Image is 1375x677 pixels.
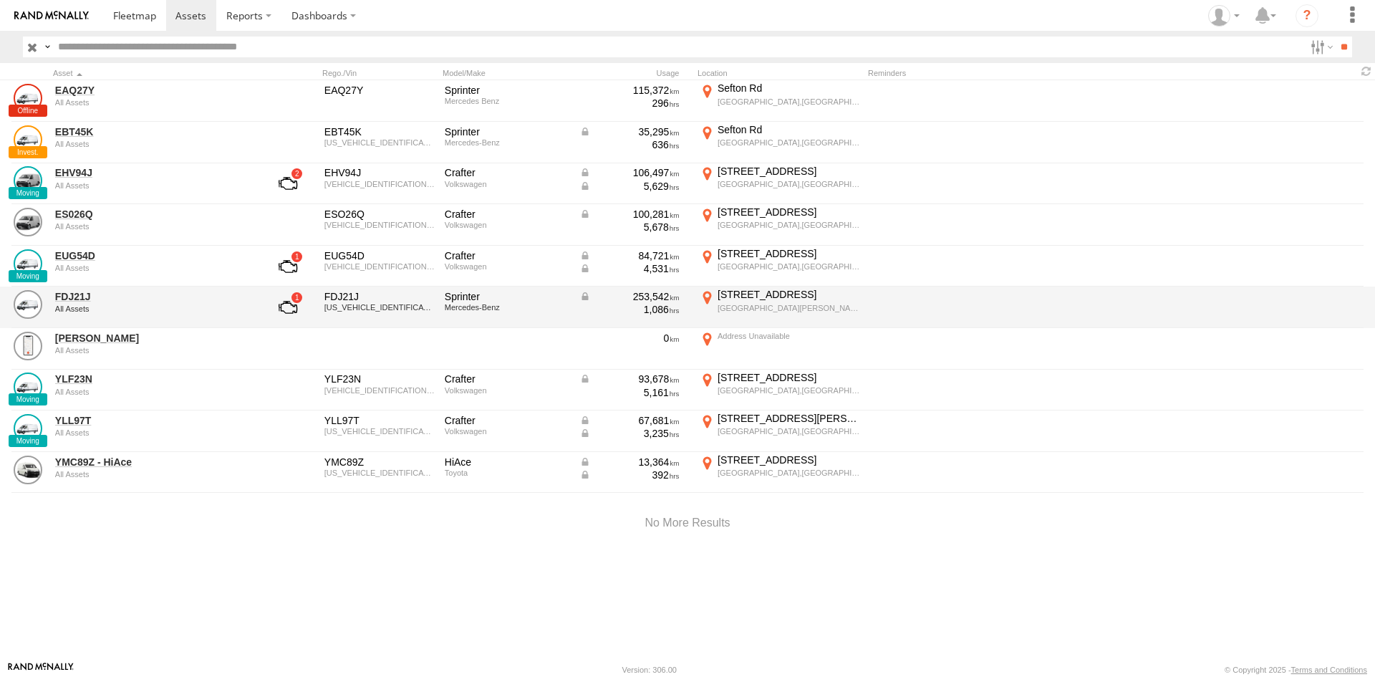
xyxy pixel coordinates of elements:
[324,427,435,436] div: WV1ZZZSY8P9052153
[445,208,569,221] div: Crafter
[579,469,680,481] div: Data from Vehicle CANbus
[55,414,251,427] a: YLL97T
[445,84,569,97] div: Sprinter
[577,68,692,78] div: Usage
[445,290,569,303] div: Sprinter
[579,208,680,221] div: Data from Vehicle CANbus
[324,138,435,147] div: WDB9066352S723270
[55,140,251,148] div: undefined
[718,206,860,219] div: [STREET_ADDRESS]
[55,456,251,469] a: YMC89Z - HiAce
[718,97,860,107] div: [GEOGRAPHIC_DATA],[GEOGRAPHIC_DATA]
[445,166,569,179] div: Crafter
[579,97,680,110] div: 296
[55,332,251,345] a: [PERSON_NAME]
[579,373,680,385] div: Data from Vehicle CANbus
[8,663,74,677] a: Visit our Website
[718,453,860,466] div: [STREET_ADDRESS]
[579,166,680,179] div: Data from Vehicle CANbus
[718,468,860,478] div: [GEOGRAPHIC_DATA],[GEOGRAPHIC_DATA]
[55,290,251,303] a: FDJ21J
[322,68,437,78] div: Rego./Vin
[445,97,569,105] div: Mercedes Benz
[324,414,435,427] div: YLL97T
[445,221,569,229] div: Volkswagen
[718,385,860,395] div: [GEOGRAPHIC_DATA],[GEOGRAPHIC_DATA]
[55,388,251,396] div: undefined
[698,371,862,410] label: Click to View Current Location
[55,125,251,138] a: EBT45K
[324,84,435,97] div: EAQ27Y
[718,123,860,136] div: Sefton Rd
[579,456,680,469] div: Data from Vehicle CANbus
[324,373,435,385] div: YLF23N
[1225,666,1367,674] div: © Copyright 2025 -
[579,249,680,262] div: Data from Vehicle CANbus
[579,414,680,427] div: Data from Vehicle CANbus
[445,303,569,312] div: Mercedes-Benz
[55,181,251,190] div: undefined
[445,456,569,469] div: HiAce
[579,84,680,97] div: 115,372
[1203,5,1245,27] div: Piers Hill
[698,247,862,286] label: Click to View Current Location
[445,469,569,477] div: Toyota
[718,247,860,260] div: [STREET_ADDRESS]
[698,123,862,162] label: Click to View Current Location
[579,332,680,345] div: 0
[445,414,569,427] div: Crafter
[718,165,860,178] div: [STREET_ADDRESS]
[718,82,860,95] div: Sefton Rd
[14,11,89,21] img: rand-logo.svg
[1291,666,1367,674] a: Terms and Conditions
[324,166,435,179] div: EHV94J
[579,125,680,138] div: Data from Vehicle CANbus
[445,427,569,436] div: Volkswagen
[324,208,435,221] div: ESO26Q
[868,68,1097,78] div: Reminders
[698,453,862,492] label: Click to View Current Location
[1305,37,1336,57] label: Search Filter Options
[55,428,251,437] div: undefined
[718,179,860,189] div: [GEOGRAPHIC_DATA],[GEOGRAPHIC_DATA]
[55,166,251,179] a: EHV94J
[718,371,860,384] div: [STREET_ADDRESS]
[55,222,251,231] div: undefined
[14,166,42,195] a: View Asset Details
[14,249,42,278] a: View Asset Details
[14,290,42,319] a: View Asset Details
[698,412,862,451] label: Click to View Current Location
[261,166,314,201] a: View Asset with Fault/s
[55,208,251,221] a: ES026Q
[261,290,314,325] a: View Asset with Fault/s
[14,84,42,112] a: View Asset Details
[324,469,435,477] div: JTFRA3AW208064610
[14,373,42,401] a: View Asset Details
[14,208,42,236] a: View Asset Details
[14,125,42,154] a: View Asset Details
[324,221,435,229] div: WV1ZZZSYZN9020377
[579,290,680,303] div: Data from Vehicle CANbus
[718,288,860,301] div: [STREET_ADDRESS]
[718,138,860,148] div: [GEOGRAPHIC_DATA],[GEOGRAPHIC_DATA]
[443,68,571,78] div: Model/Make
[718,220,860,230] div: [GEOGRAPHIC_DATA],[GEOGRAPHIC_DATA]
[324,249,435,262] div: EUG54D
[55,470,251,479] div: undefined
[445,180,569,188] div: Volkswagen
[55,98,251,107] div: undefined
[445,373,569,385] div: Crafter
[579,221,680,234] div: 5,678
[579,180,680,193] div: Data from Vehicle CANbus
[55,373,251,385] a: YLF23N
[445,138,569,147] div: Mercedes-Benz
[55,249,251,262] a: EUG54D
[14,332,42,360] a: View Asset Details
[324,456,435,469] div: YMC89Z
[718,426,860,436] div: [GEOGRAPHIC_DATA],[GEOGRAPHIC_DATA]
[698,82,862,120] label: Click to View Current Location
[579,138,680,151] div: 636
[698,288,862,327] label: Click to View Current Location
[718,412,860,425] div: [STREET_ADDRESS][PERSON_NAME]
[718,261,860,272] div: [GEOGRAPHIC_DATA],[GEOGRAPHIC_DATA]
